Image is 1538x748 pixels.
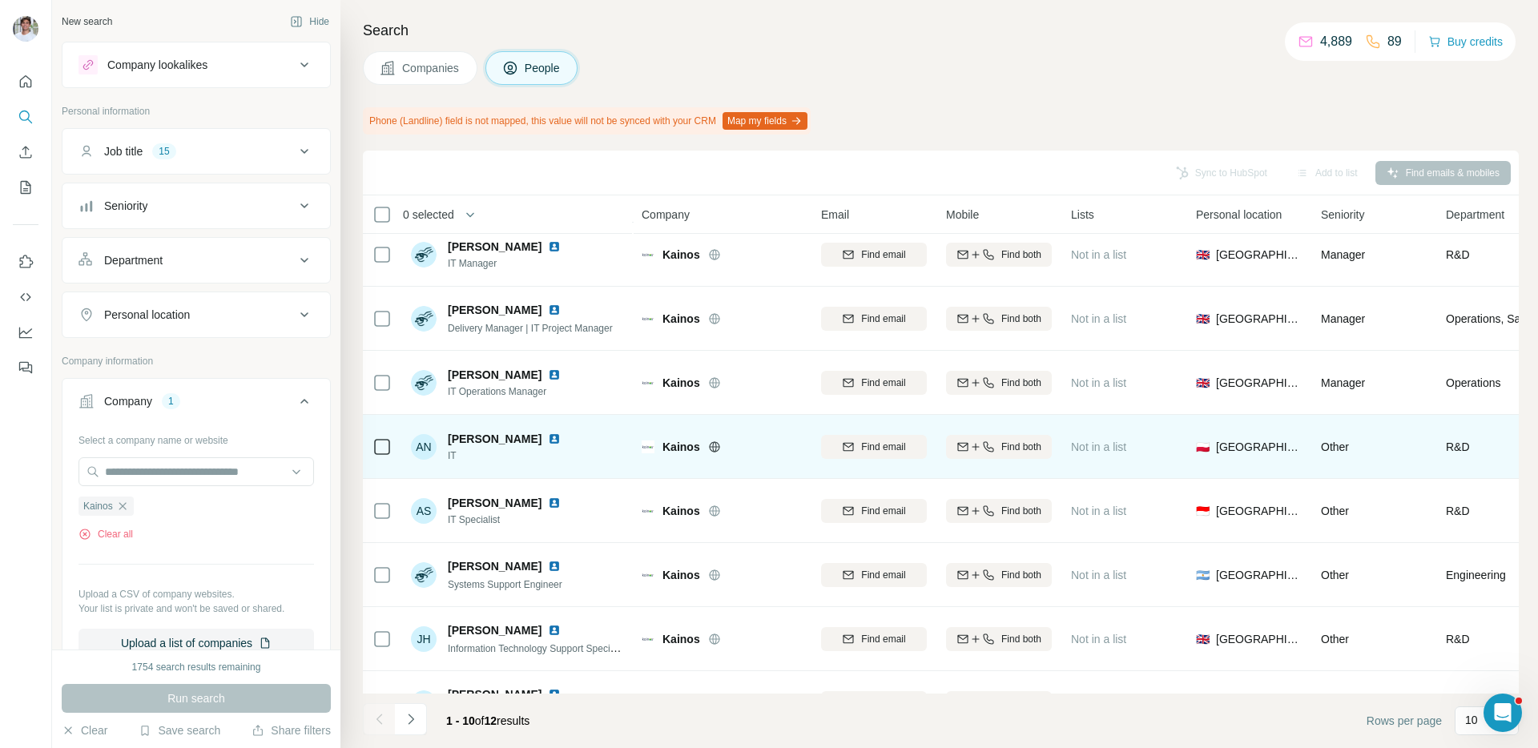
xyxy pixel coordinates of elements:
[395,703,427,735] button: Navigate to next page
[403,207,454,223] span: 0 selected
[411,370,437,396] img: Avatar
[448,256,580,271] span: IT Manager
[448,384,580,399] span: IT Operations Manager
[821,207,849,223] span: Email
[821,243,927,267] button: Find email
[861,504,905,518] span: Find email
[1321,505,1349,517] span: Other
[861,376,905,390] span: Find email
[79,601,314,616] p: Your list is private and won't be saved or shared.
[642,569,654,581] img: Logo of Kainos
[1320,32,1352,51] p: 4,889
[1446,631,1470,647] span: R&D
[62,46,330,84] button: Company lookalikes
[448,302,542,318] span: [PERSON_NAME]
[946,563,1052,587] button: Find both
[642,312,654,325] img: Logo of Kainos
[279,10,340,34] button: Hide
[79,527,133,541] button: Clear all
[13,247,38,276] button: Use Surfe on LinkedIn
[1001,247,1041,262] span: Find both
[1196,503,1210,519] span: 🇮🇩
[642,248,654,261] img: Logo of Kainos
[1001,568,1041,582] span: Find both
[363,19,1519,42] h4: Search
[13,67,38,96] button: Quick start
[548,560,561,573] img: LinkedIn logo
[13,103,38,131] button: Search
[402,60,461,76] span: Companies
[13,173,38,202] button: My lists
[139,722,220,738] button: Save search
[1196,375,1210,391] span: 🇬🇧
[411,434,437,460] div: AN
[662,439,700,455] span: Kainos
[448,495,542,511] span: [PERSON_NAME]
[642,440,654,453] img: Logo of Kainos
[1321,633,1349,645] span: Other
[62,14,112,29] div: New search
[861,440,905,454] span: Find email
[62,241,330,279] button: Department
[548,624,561,637] img: LinkedIn logo
[1321,207,1364,223] span: Seniority
[1216,311,1302,327] span: [GEOGRAPHIC_DATA]
[446,714,529,727] span: results
[1216,375,1302,391] span: [GEOGRAPHIC_DATA]
[107,57,207,73] div: Company lookalikes
[723,112,807,130] button: Map my fields
[1196,247,1210,263] span: 🇬🇧
[1484,694,1522,732] iframe: Intercom live chat
[662,311,700,327] span: Kainos
[1196,311,1210,327] span: 🇬🇧
[821,307,927,331] button: Find email
[642,633,654,645] img: Logo of Kainos
[104,198,147,214] div: Seniority
[548,432,561,445] img: LinkedIn logo
[946,243,1052,267] button: Find both
[548,304,561,316] img: LinkedIn logo
[1196,207,1282,223] span: Personal location
[1001,504,1041,518] span: Find both
[946,499,1052,523] button: Find both
[79,427,314,448] div: Select a company name or website
[662,567,700,583] span: Kainos
[132,660,261,674] div: 1754 search results remaining
[1001,632,1041,646] span: Find both
[448,622,542,638] span: [PERSON_NAME]
[448,239,542,255] span: [PERSON_NAME]
[411,306,437,332] img: Avatar
[448,367,542,383] span: [PERSON_NAME]
[821,563,927,587] button: Find email
[104,307,190,323] div: Personal location
[411,690,437,716] img: Avatar
[861,632,905,646] span: Find email
[448,641,627,654] span: Information Technology Support Specialist
[1321,376,1365,389] span: Manager
[1216,439,1302,455] span: [GEOGRAPHIC_DATA]
[13,16,38,42] img: Avatar
[1321,312,1365,325] span: Manager
[162,394,180,408] div: 1
[79,587,314,601] p: Upload a CSV of company websites.
[1446,207,1504,223] span: Department
[548,688,561,701] img: LinkedIn logo
[1001,312,1041,326] span: Find both
[448,323,613,334] span: Delivery Manager | IT Project Manager
[62,354,331,368] p: Company information
[1446,503,1470,519] span: R&D
[1428,30,1503,53] button: Buy credits
[485,714,497,727] span: 12
[1216,247,1302,263] span: [GEOGRAPHIC_DATA]
[1321,440,1349,453] span: Other
[13,318,38,347] button: Dashboard
[525,60,562,76] span: People
[946,435,1052,459] button: Find both
[1196,439,1210,455] span: 🇵🇱
[1216,631,1302,647] span: [GEOGRAPHIC_DATA]
[1001,440,1041,454] span: Find both
[821,435,927,459] button: Find email
[946,307,1052,331] button: Find both
[363,107,811,135] div: Phone (Landline) field is not mapped, this value will not be synced with your CRM
[861,568,905,582] span: Find email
